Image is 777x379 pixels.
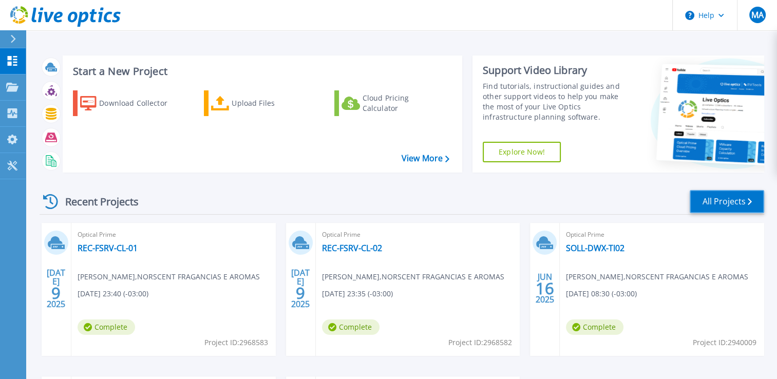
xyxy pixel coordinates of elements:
[363,93,445,113] div: Cloud Pricing Calculator
[291,270,310,307] div: [DATE] 2025
[232,93,314,113] div: Upload Files
[78,319,135,335] span: Complete
[322,319,380,335] span: Complete
[566,319,623,335] span: Complete
[483,142,561,162] a: Explore Now!
[402,154,449,163] a: View More
[334,90,449,116] a: Cloud Pricing Calculator
[751,11,763,19] span: MA
[536,284,554,293] span: 16
[204,337,268,348] span: Project ID: 2968583
[322,229,514,240] span: Optical Prime
[690,190,764,213] a: All Projects
[78,243,138,253] a: REC-FSRV-CL-01
[483,64,629,77] div: Support Video Library
[483,81,629,122] div: Find tutorials, instructional guides and other support videos to help you make the most of your L...
[51,289,61,297] span: 9
[566,271,748,282] span: [PERSON_NAME] , NORSCENT FRAGANCIAS E AROMAS
[78,229,270,240] span: Optical Prime
[40,189,153,214] div: Recent Projects
[46,270,66,307] div: [DATE] 2025
[296,289,305,297] span: 9
[566,243,624,253] a: SOLL-DWX-TI02
[566,229,758,240] span: Optical Prime
[322,243,382,253] a: REC-FSRV-CL-02
[535,270,555,307] div: JUN 2025
[78,288,148,299] span: [DATE] 23:40 (-03:00)
[73,66,449,77] h3: Start a New Project
[322,288,393,299] span: [DATE] 23:35 (-03:00)
[693,337,756,348] span: Project ID: 2940009
[99,93,181,113] div: Download Collector
[73,90,187,116] a: Download Collector
[448,337,512,348] span: Project ID: 2968582
[204,90,318,116] a: Upload Files
[322,271,504,282] span: [PERSON_NAME] , NORSCENT FRAGANCIAS E AROMAS
[566,288,637,299] span: [DATE] 08:30 (-03:00)
[78,271,260,282] span: [PERSON_NAME] , NORSCENT FRAGANCIAS E AROMAS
